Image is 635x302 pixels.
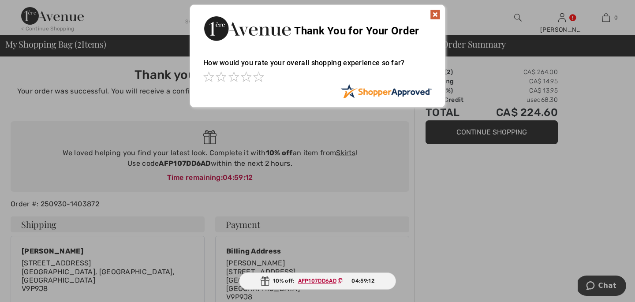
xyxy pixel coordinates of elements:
div: 10% off: [239,272,396,290]
img: x [430,9,441,20]
span: Chat [21,6,39,14]
span: 04:59:12 [351,277,374,285]
span: Thank You for Your Order [294,25,419,37]
ins: AFP107DD6AD [298,278,336,284]
img: Thank You for Your Order [203,14,291,43]
img: Gift.svg [261,276,269,286]
div: How would you rate your overall shopping experience so far? [203,50,432,84]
